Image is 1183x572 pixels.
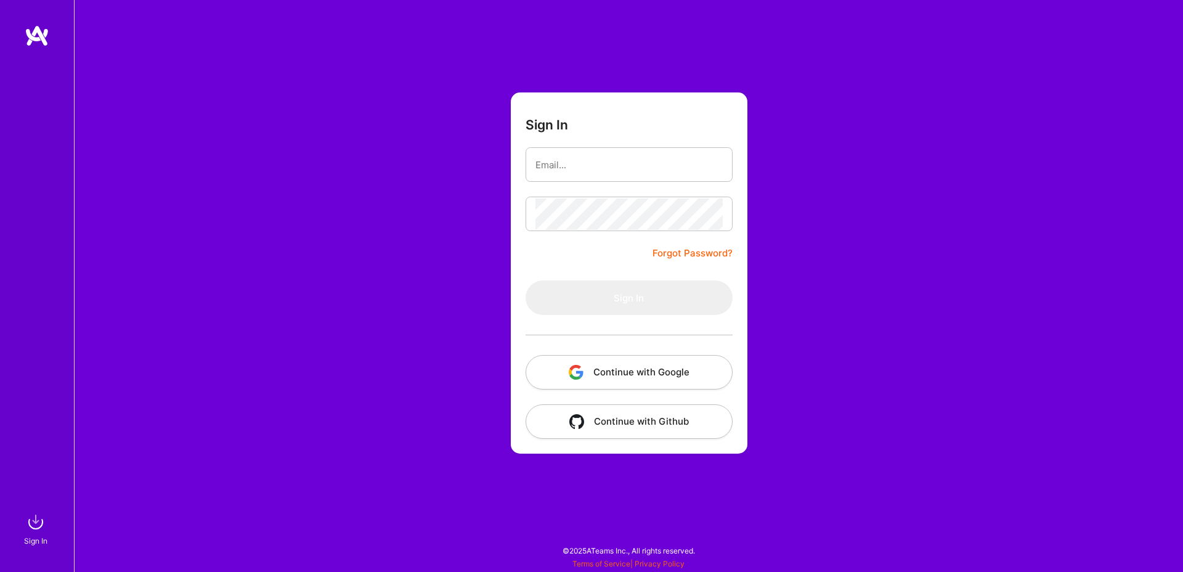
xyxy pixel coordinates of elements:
[24,534,47,547] div: Sign In
[25,25,49,47] img: logo
[26,510,48,547] a: sign inSign In
[74,535,1183,566] div: © 2025 ATeams Inc., All rights reserved.
[652,246,733,261] a: Forgot Password?
[535,149,723,181] input: Email...
[569,365,583,380] img: icon
[635,559,685,568] a: Privacy Policy
[526,280,733,315] button: Sign In
[572,559,630,568] a: Terms of Service
[526,404,733,439] button: Continue with Github
[572,559,685,568] span: |
[526,117,568,133] h3: Sign In
[23,510,48,534] img: sign in
[569,414,584,429] img: icon
[526,355,733,390] button: Continue with Google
